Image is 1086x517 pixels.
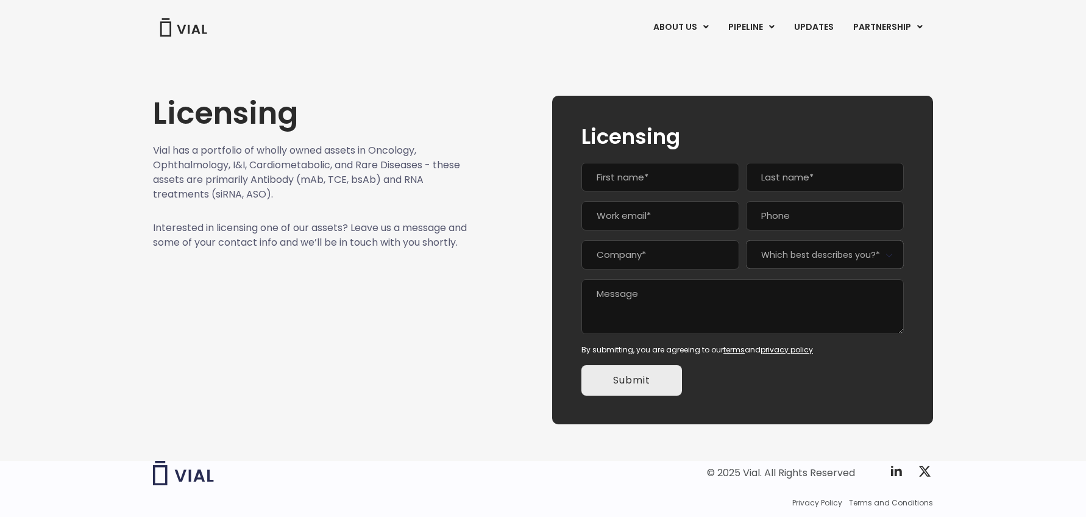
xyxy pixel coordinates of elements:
h2: Licensing [581,125,904,148]
div: By submitting, you are agreeing to our and [581,344,904,355]
input: First name* [581,163,739,192]
span: Which best describes you?* [746,240,904,269]
img: Vial Logo [159,18,208,37]
img: Vial logo wih "Vial" spelled out [153,461,214,485]
h1: Licensing [153,96,467,131]
input: Last name* [746,163,904,192]
a: privacy policy [761,344,813,355]
a: terms [723,344,745,355]
input: Company* [581,240,739,269]
input: Submit [581,365,682,396]
div: © 2025 Vial. All Rights Reserved [707,466,855,480]
a: PIPELINEMenu Toggle [719,17,784,38]
input: Work email* [581,201,739,230]
input: Phone [746,201,904,230]
p: Vial has a portfolio of wholly owned assets in Oncology, Ophthalmology, I&I, Cardiometabolic, and... [153,143,467,202]
a: UPDATES [784,17,843,38]
a: ABOUT USMenu Toggle [644,17,718,38]
a: Terms and Conditions [849,497,933,508]
a: PARTNERSHIPMenu Toggle [843,17,932,38]
p: Interested in licensing one of our assets? Leave us a message and some of your contact info and w... [153,221,467,250]
a: Privacy Policy [792,497,842,508]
